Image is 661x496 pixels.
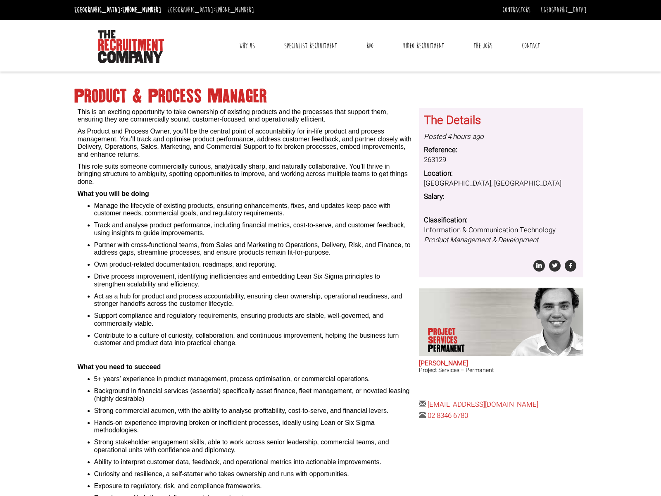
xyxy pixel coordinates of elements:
b: What you will be doing [78,190,149,197]
li: Strong stakeholder engagement skills, able to work across senior leadership, commercial teams, an... [94,439,413,454]
a: [PHONE_NUMBER] [122,5,161,14]
p: Project Services [428,328,486,353]
a: The Jobs [467,36,499,56]
li: Support compliance and regulatory requirements, ensuring products are stable, well-governed, and ... [94,312,413,327]
dd: Information & Communication Technology [424,225,578,246]
h2: [PERSON_NAME] [419,360,583,367]
li: Hands-on experience improving broken or inefficient processes, ideally using Lean or Six Sigma me... [94,419,413,434]
img: Sam McKay does Project Services Permanent [504,288,583,356]
h3: The Details [424,114,578,127]
li: Own product-related documentation, roadmaps, and reporting. [94,261,413,268]
a: 02 8346 6780 [428,410,468,421]
li: Ability to interpret customer data, feedback, and operational metrics into actionable improvements. [94,458,413,466]
dd: [GEOGRAPHIC_DATA], [GEOGRAPHIC_DATA] [424,179,578,188]
dt: Reference: [424,145,578,155]
a: RPO [360,36,380,56]
p: As Product and Process Owner, you’ll be the central point of accountability for in-life product a... [78,128,413,158]
li: [GEOGRAPHIC_DATA]: [72,3,163,17]
p: This role suits someone commercially curious, analytically sharp, and naturally collaborative. Yo... [78,163,413,186]
li: [GEOGRAPHIC_DATA]: [165,3,256,17]
li: Partner with cross-functional teams, from Sales and Marketing to Operations, Delivery, Risk, and ... [94,241,413,257]
li: 5+ years’ experience in product management, process optimisation, or commercial operations. [94,375,413,383]
li: Manage the lifecycle of existing products, ensuring enhancements, fixes, and updates keep pace wi... [94,202,413,217]
li: Track and analyse product performance, including financial metrics, cost-to-serve, and customer f... [94,222,413,237]
h3: Project Services – Permanent [419,367,583,373]
dt: Salary: [424,192,578,202]
p: This is an exciting opportunity to take ownership of existing products and the processes that sup... [78,108,413,124]
a: [PHONE_NUMBER] [215,5,254,14]
a: [EMAIL_ADDRESS][DOMAIN_NAME] [428,399,538,410]
i: Posted 4 hours ago [424,131,484,142]
a: [GEOGRAPHIC_DATA] [541,5,587,14]
a: Video Recruitment [397,36,450,56]
h1: Product & Process Manager [74,89,587,104]
a: Contact [516,36,546,56]
dd: 263129 [424,155,578,165]
li: Strong commercial acumen, with the ability to analyse profitability, cost-to-serve, and financial... [94,407,413,415]
li: Act as a hub for product and process accountability, ensuring clear ownership, operational readin... [94,293,413,308]
i: Product Management & Development [424,235,538,245]
li: Drive process improvement, identifying inefficiencies and embedding Lean Six Sigma principles to ... [94,273,413,288]
dt: Location: [424,169,578,179]
span: Permanent [428,344,486,353]
b: What you need to succeed [78,363,161,370]
a: Why Us [233,36,261,56]
li: Curiosity and resilience, a self-starter who takes ownership and runs with opportunities. [94,470,413,478]
a: Contractors [502,5,530,14]
li: Contribute to a culture of curiosity, collaboration, and continuous improvement, helping the busi... [94,332,413,347]
li: Background in financial services (essential) specifically asset finance, fleet management, or nov... [94,387,413,403]
dt: Classification: [424,215,578,225]
li: Exposure to regulatory, risk, and compliance frameworks. [94,482,413,490]
img: The Recruitment Company [98,30,164,63]
a: Specialist Recruitment [278,36,343,56]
